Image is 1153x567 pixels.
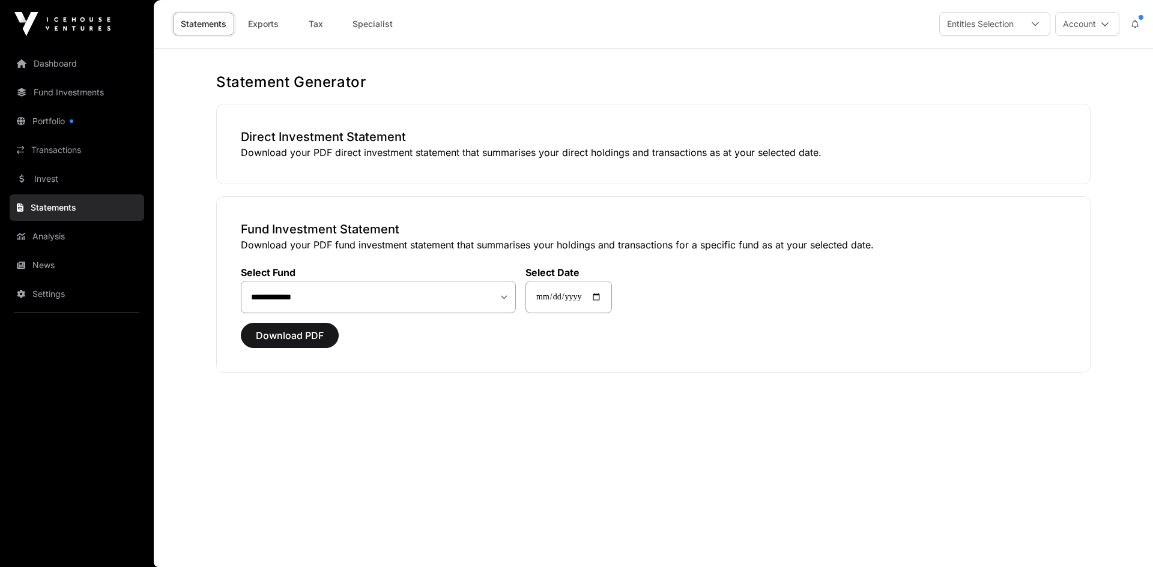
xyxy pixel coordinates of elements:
[241,128,1066,145] h3: Direct Investment Statement
[173,13,234,35] a: Statements
[1093,509,1153,567] iframe: Chat Widget
[292,13,340,35] a: Tax
[10,108,144,134] a: Portfolio
[10,252,144,278] a: News
[10,79,144,106] a: Fund Investments
[241,323,339,348] button: Download PDF
[10,194,144,221] a: Statements
[345,13,401,35] a: Specialist
[241,221,1066,238] h3: Fund Investment Statement
[256,328,324,343] span: Download PDF
[14,12,110,36] img: Icehouse Ventures Logo
[241,238,1066,252] p: Download your PDF fund investment statement that summarises your holdings and transactions for a ...
[241,145,1066,160] p: Download your PDF direct investment statement that summarises your direct holdings and transactio...
[10,137,144,163] a: Transactions
[525,266,612,278] label: Select Date
[241,335,339,347] a: Download PDF
[1055,12,1119,36] button: Account
[239,13,287,35] a: Exports
[241,266,516,278] label: Select Fund
[10,223,144,250] a: Analysis
[10,50,144,77] a: Dashboard
[10,166,144,192] a: Invest
[940,13,1021,35] div: Entities Selection
[10,281,144,307] a: Settings
[216,73,1091,92] h1: Statement Generator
